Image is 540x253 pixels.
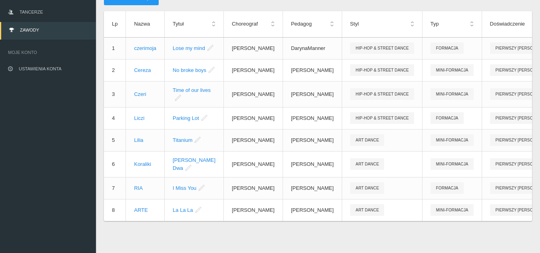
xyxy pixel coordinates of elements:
[173,207,193,213] a: La La La
[134,66,156,74] div: Cereza
[283,37,342,59] td: DarynaManner
[224,177,283,199] td: [PERSON_NAME]
[173,185,196,191] a: I Miss You
[8,48,88,56] span: Moje konto
[173,137,192,143] a: Titanium
[283,81,342,107] td: [PERSON_NAME]
[173,45,205,51] a: Lose my mind
[134,44,156,52] div: czerimoja
[224,129,283,151] td: [PERSON_NAME]
[430,182,464,194] span: Formacja
[283,11,342,37] th: Pedagog
[283,129,342,151] td: [PERSON_NAME]
[283,199,342,221] td: [PERSON_NAME]
[134,136,156,144] div: Lilia
[134,114,156,122] div: Liczi
[430,42,464,54] span: Formacja
[350,182,384,194] span: ART DANCE
[104,107,126,129] td: 4
[283,177,342,199] td: [PERSON_NAME]
[104,59,126,81] td: 2
[134,90,156,98] div: Czeri
[126,11,165,37] th: Nazwa
[224,81,283,107] td: [PERSON_NAME]
[350,64,414,76] span: HIP-HOP & STREET DANCE
[134,184,156,192] div: RIA
[350,112,414,124] span: HIP-HOP & STREET DANCE
[173,67,206,73] a: No broke boys
[430,158,474,170] span: MIni-formacja
[283,107,342,129] td: [PERSON_NAME]
[224,199,283,221] td: [PERSON_NAME]
[350,88,414,100] span: HIP-HOP & STREET DANCE
[224,11,283,37] th: Choreograf
[104,11,126,37] th: Lp
[224,151,283,177] td: [PERSON_NAME]
[283,151,342,177] td: [PERSON_NAME]
[20,28,39,32] span: Zawody
[165,11,224,37] th: Tytuł
[430,204,474,216] span: MIni-formacja
[19,66,62,71] span: Ustawienia konta
[350,42,414,54] span: HIP-HOP & STREET DANCE
[104,129,126,151] td: 5
[430,64,474,76] span: MIni-formacja
[173,157,215,171] a: [PERSON_NAME] Dwa
[350,158,384,170] span: ART DANCE
[342,11,422,37] th: Styl
[224,37,283,59] td: [PERSON_NAME]
[350,134,384,146] span: ART DANCE
[430,134,474,146] span: MIni-formacja
[104,177,126,199] td: 7
[224,59,283,81] td: [PERSON_NAME]
[173,87,211,93] a: Time of our lives
[430,112,464,124] span: Formacja
[104,151,126,177] td: 6
[104,199,126,221] td: 8
[104,37,126,59] td: 1
[422,11,482,37] th: Typ
[283,59,342,81] td: [PERSON_NAME]
[224,107,283,129] td: [PERSON_NAME]
[430,88,474,100] span: MIni-formacja
[134,160,156,168] div: Koraliki
[104,81,126,107] td: 3
[134,206,156,214] div: ARTE
[20,10,43,14] span: Tancerze
[350,204,384,216] span: ART DANCE
[173,115,199,121] a: Parking Lot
